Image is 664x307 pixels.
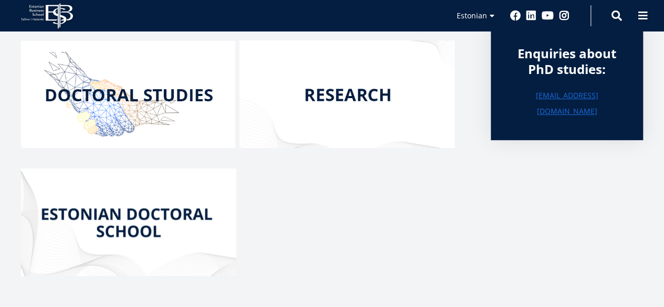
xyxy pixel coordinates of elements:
[512,88,622,119] a: [EMAIL_ADDRESS][DOMAIN_NAME]
[510,10,521,21] a: Facebook
[526,10,536,21] a: Linkedin
[559,10,570,21] a: Instagram
[542,10,554,21] a: Youtube
[512,46,622,77] div: Enquiries about PhD studies:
